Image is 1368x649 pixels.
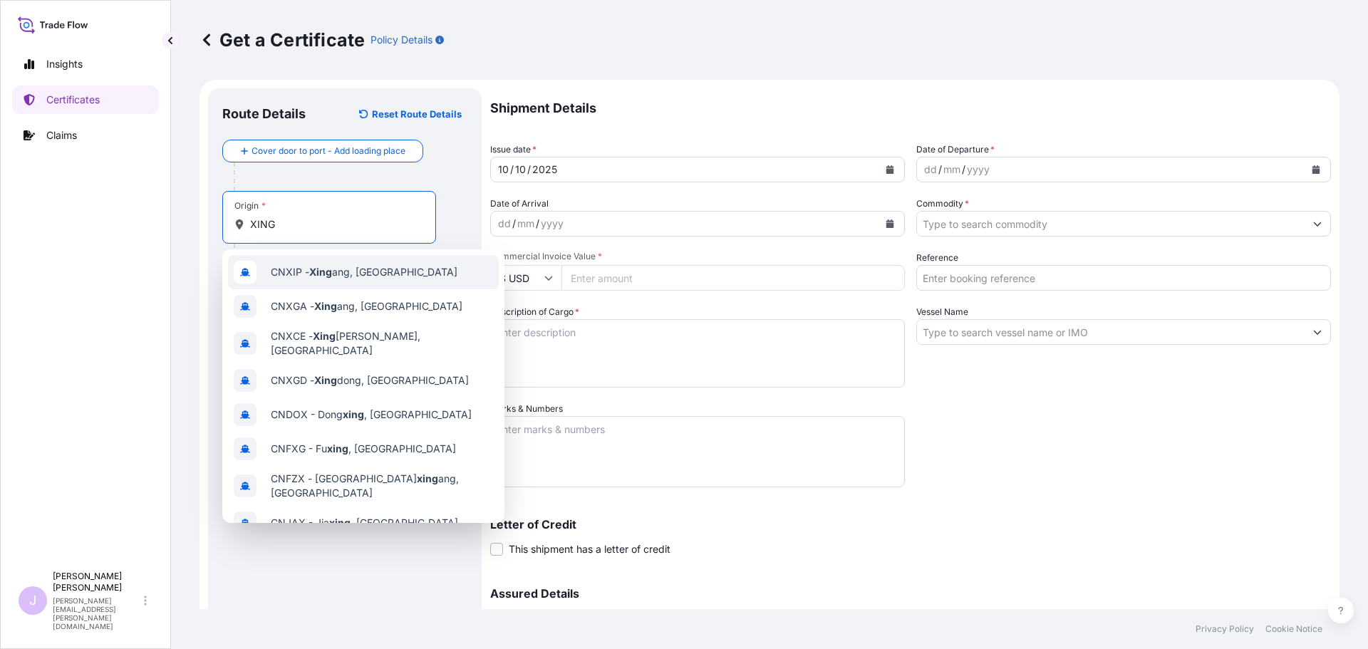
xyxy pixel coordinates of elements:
[1305,319,1330,345] button: Show suggestions
[252,144,405,158] span: Cover door to port - Add loading place
[313,330,336,342] b: Xing
[327,442,348,455] b: xing
[271,265,457,279] span: CNXIP - ang, [GEOGRAPHIC_DATA]
[490,251,905,262] span: Commercial Invoice Value
[509,542,670,556] span: This shipment has a letter of credit
[938,161,942,178] div: /
[916,265,1331,291] input: Enter booking reference
[916,197,969,211] label: Commodity
[222,105,306,123] p: Route Details
[516,215,536,232] div: month,
[1305,158,1327,181] button: Calendar
[490,197,549,211] span: Date of Arrival
[271,472,493,500] span: CNFZX - [GEOGRAPHIC_DATA] ang, [GEOGRAPHIC_DATA]
[561,265,905,291] input: Enter amount
[1265,623,1322,635] p: Cookie Notice
[916,251,958,265] label: Reference
[46,128,77,142] p: Claims
[879,212,901,235] button: Calendar
[962,161,965,178] div: /
[879,158,901,181] button: Calendar
[329,516,351,529] b: xing
[370,33,432,47] p: Policy Details
[497,215,512,232] div: day,
[490,88,1331,128] p: Shipment Details
[1196,623,1254,635] p: Privacy Policy
[512,215,516,232] div: /
[490,402,563,416] label: Marks & Numbers
[417,472,438,484] b: xing
[497,161,510,178] div: day,
[527,161,531,178] div: /
[490,142,537,157] span: Issue date
[309,266,332,278] b: Xing
[271,516,458,530] span: CNJAX - Jia , [GEOGRAPHIC_DATA]
[539,215,565,232] div: year,
[46,93,100,107] p: Certificates
[916,142,995,157] span: Date of Departure
[531,161,559,178] div: year,
[917,211,1305,237] input: Type to search commodity
[536,215,539,232] div: /
[490,305,579,319] label: Description of Cargo
[314,300,337,312] b: Xing
[490,519,1331,530] p: Letter of Credit
[514,161,527,178] div: month,
[916,305,968,319] label: Vessel Name
[271,329,493,358] span: CNXCE - [PERSON_NAME], [GEOGRAPHIC_DATA]
[53,571,141,593] p: [PERSON_NAME] [PERSON_NAME]
[343,408,364,420] b: xing
[510,161,514,178] div: /
[271,407,472,422] span: CNDOX - Dong , [GEOGRAPHIC_DATA]
[490,588,1331,599] p: Assured Details
[29,593,36,608] span: J
[942,161,962,178] div: month,
[271,373,469,388] span: CNXGD - dong, [GEOGRAPHIC_DATA]
[965,161,991,178] div: year,
[1305,211,1330,237] button: Show suggestions
[222,249,504,523] div: Show suggestions
[917,319,1305,345] input: Type to search vessel name or IMO
[199,28,365,51] p: Get a Certificate
[923,161,938,178] div: day,
[250,217,418,232] input: Origin
[314,374,337,386] b: Xing
[271,442,456,456] span: CNFXG - Fu , [GEOGRAPHIC_DATA]
[271,299,462,313] span: CNXGA - ang, [GEOGRAPHIC_DATA]
[234,200,266,212] div: Origin
[46,57,83,71] p: Insights
[53,596,141,630] p: [PERSON_NAME][EMAIL_ADDRESS][PERSON_NAME][DOMAIN_NAME]
[372,107,462,121] p: Reset Route Details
